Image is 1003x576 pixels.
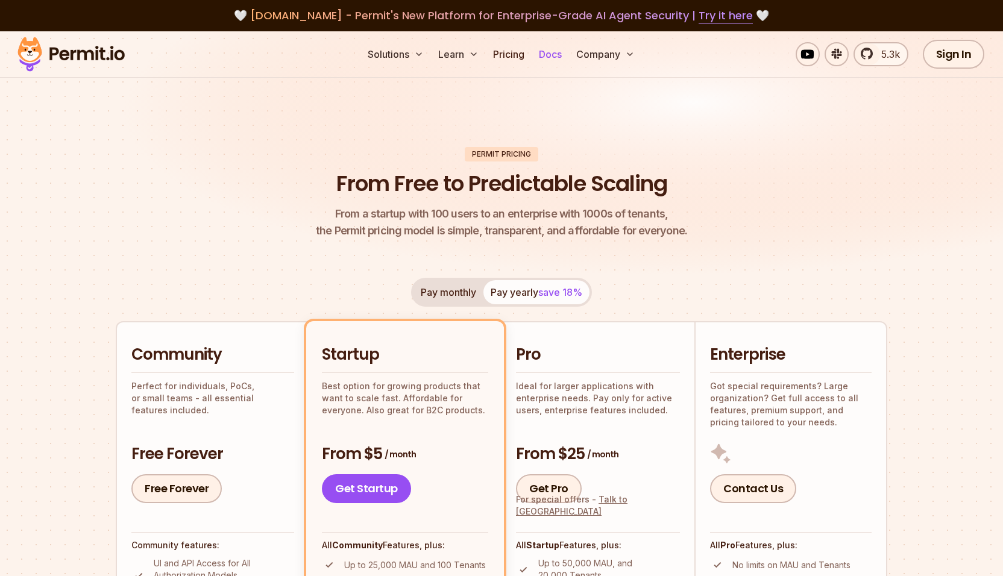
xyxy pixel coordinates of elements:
a: Try it here [699,8,753,23]
p: the Permit pricing model is simple, transparent, and affordable for everyone. [316,205,687,239]
h2: Enterprise [710,344,872,366]
strong: Pro [720,540,735,550]
p: Up to 25,000 MAU and 100 Tenants [344,559,486,571]
button: Learn [433,42,483,66]
a: Get Pro [516,474,582,503]
a: 5.3k [854,42,908,66]
a: Sign In [923,40,985,69]
p: Ideal for larger applications with enterprise needs. Pay only for active users, enterprise featur... [516,380,680,416]
button: Company [571,42,640,66]
h3: Free Forever [131,443,294,465]
div: 🤍 🤍 [29,7,974,24]
span: [DOMAIN_NAME] - Permit's New Platform for Enterprise-Grade AI Agent Security | [250,8,753,23]
p: Got special requirements? Large organization? Get full access to all features, premium support, a... [710,380,872,428]
span: 5.3k [874,47,900,61]
h3: From $25 [516,443,680,465]
h2: Startup [322,344,488,366]
span: / month [587,448,618,460]
img: Permit logo [12,34,130,75]
div: Permit Pricing [465,147,538,161]
p: Best option for growing products that want to scale fast. Affordable for everyone. Also great for... [322,380,488,416]
h4: All Features, plus: [322,539,488,551]
a: Docs [534,42,567,66]
strong: Community [332,540,383,550]
h4: All Features, plus: [710,539,872,551]
h2: Pro [516,344,680,366]
p: Perfect for individuals, PoCs, or small teams - all essential features included. [131,380,294,416]
strong: Startup [526,540,559,550]
div: For special offers - [516,493,680,518]
a: Free Forever [131,474,222,503]
p: No limits on MAU and Tenants [732,559,851,571]
button: Solutions [363,42,429,66]
button: Pay monthly [413,280,483,304]
a: Contact Us [710,474,796,503]
h2: Community [131,344,294,366]
a: Get Startup [322,474,411,503]
h4: All Features, plus: [516,539,680,551]
h3: From $5 [322,443,488,465]
a: Pricing [488,42,529,66]
h4: Community features: [131,539,294,551]
h1: From Free to Predictable Scaling [336,169,667,199]
span: / month [385,448,416,460]
span: From a startup with 100 users to an enterprise with 1000s of tenants, [316,205,687,222]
